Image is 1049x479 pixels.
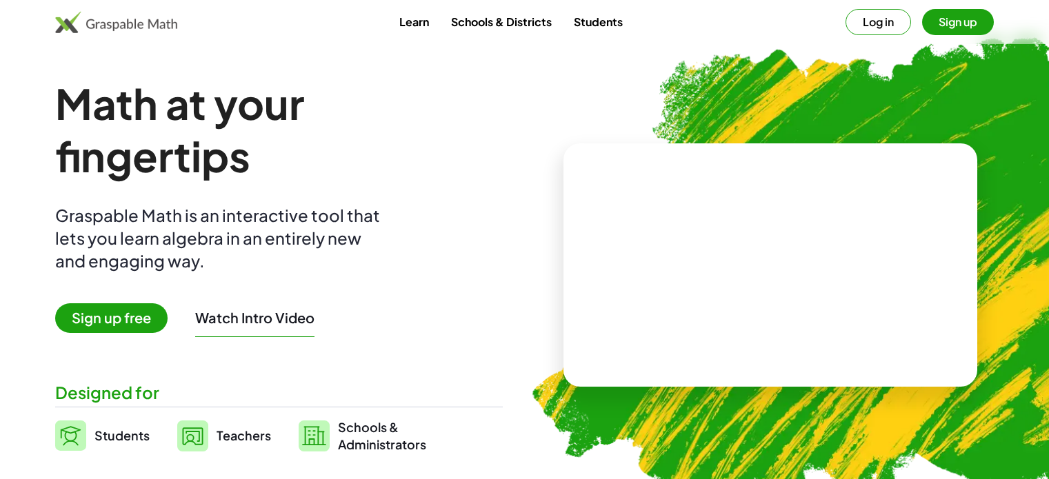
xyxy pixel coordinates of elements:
a: Schools & Districts [440,9,563,34]
span: Schools & Administrators [338,418,426,453]
img: svg%3e [55,420,86,451]
a: Schools &Administrators [299,418,426,453]
div: Graspable Math is an interactive tool that lets you learn algebra in an entirely new and engaging... [55,204,386,272]
img: svg%3e [177,420,208,451]
video: What is this? This is dynamic math notation. Dynamic math notation plays a central role in how Gr... [667,214,874,317]
h1: Math at your fingertips [55,77,494,182]
span: Students [94,427,150,443]
span: Teachers [217,427,271,443]
button: Log in [846,9,911,35]
a: Students [55,418,150,453]
a: Teachers [177,418,271,453]
div: Designed for [55,381,503,404]
a: Learn [388,9,440,34]
img: svg%3e [299,420,330,451]
span: Sign up free [55,303,168,333]
button: Sign up [922,9,994,35]
button: Watch Intro Video [195,309,314,327]
a: Students [563,9,634,34]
